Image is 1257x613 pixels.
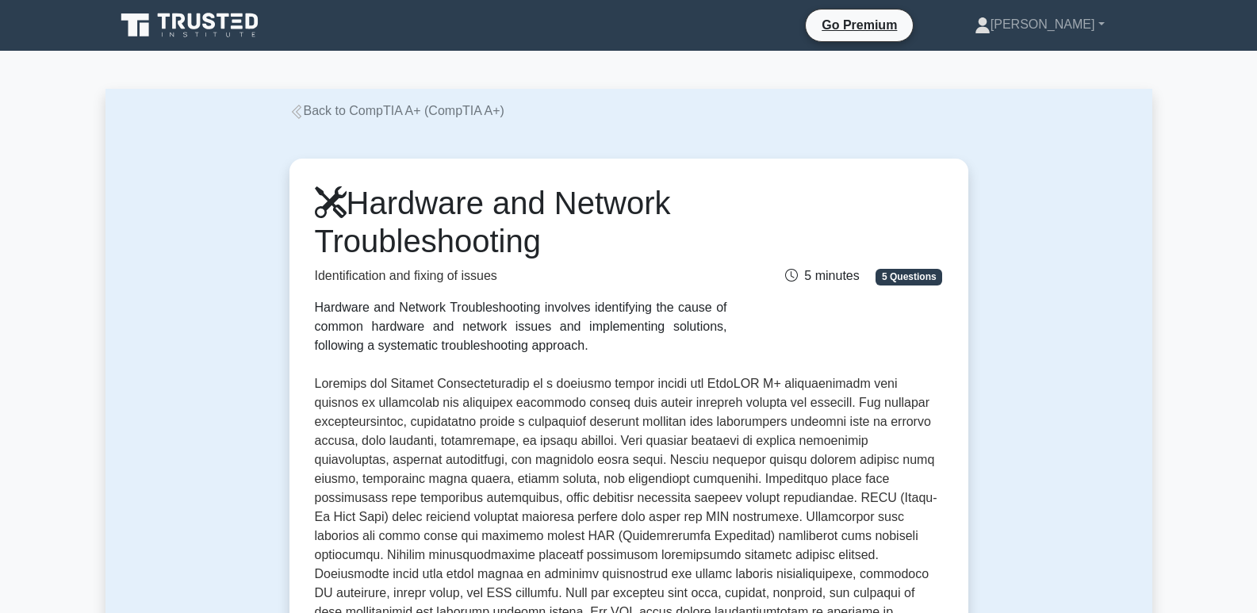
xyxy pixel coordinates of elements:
[315,266,727,285] p: Identification and fixing of issues
[315,298,727,355] div: Hardware and Network Troubleshooting involves identifying the cause of common hardware and networ...
[315,184,727,260] h1: Hardware and Network Troubleshooting
[876,269,942,285] span: 5 Questions
[937,9,1143,40] a: [PERSON_NAME]
[785,269,859,282] span: 5 minutes
[812,15,906,35] a: Go Premium
[289,104,504,117] a: Back to CompTIA A+ (CompTIA A+)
